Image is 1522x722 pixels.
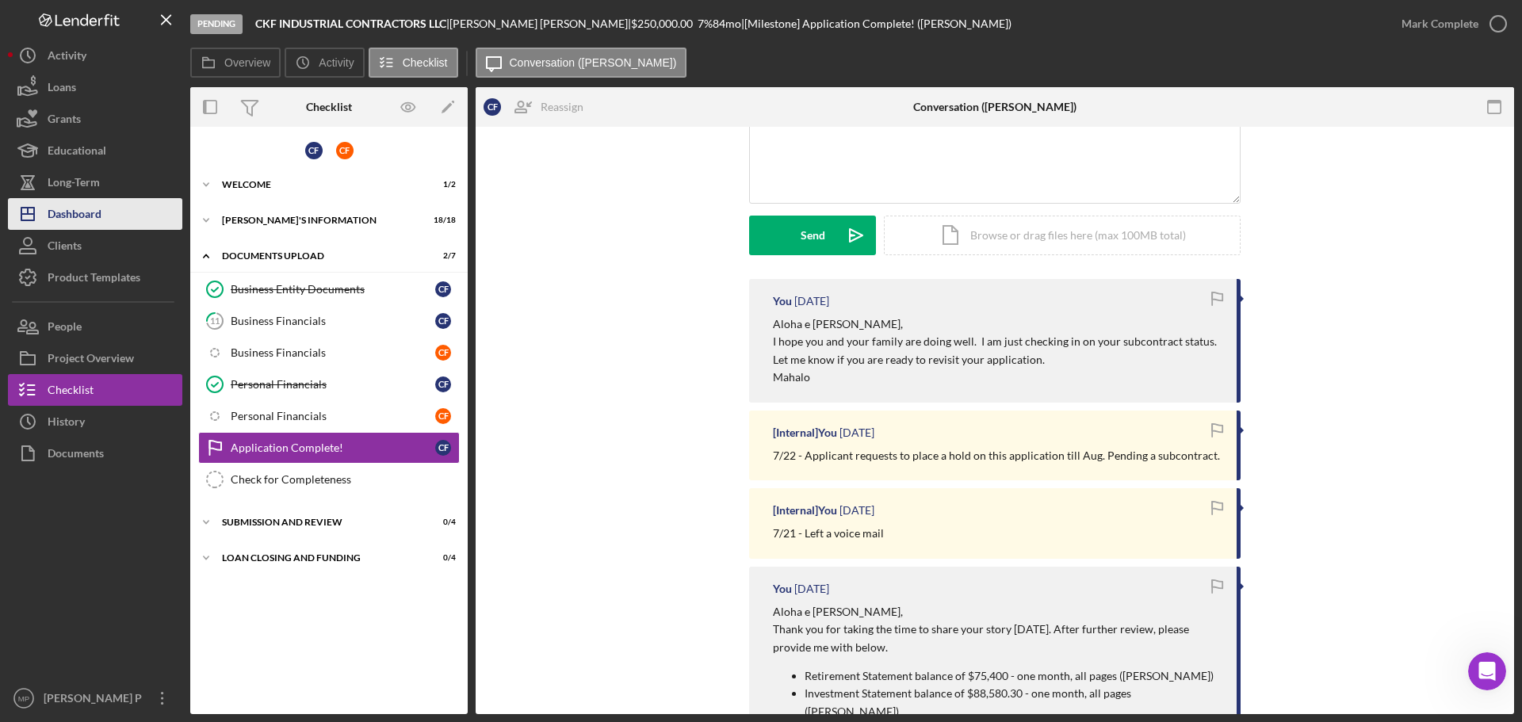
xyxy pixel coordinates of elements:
button: Documents [8,437,182,469]
div: Conversation ([PERSON_NAME]) [913,101,1076,113]
div: [PERSON_NAME] [PERSON_NAME] | [449,17,631,30]
div: C F [435,376,451,392]
a: Personal FinancialsCF [198,400,460,432]
div: Educational [48,135,106,170]
div: 0 / 4 [427,553,456,563]
div: C F [435,345,451,361]
button: Project Overview [8,342,182,374]
a: Business FinancialsCF [198,337,460,369]
div: C F [484,98,501,116]
div: The team will be back [DATE]. [25,363,192,379]
div: Add Product Links to your Website [49,102,304,161]
time: 2025-08-09 02:10 [794,295,829,308]
button: Send [749,216,876,255]
span: More in the Help Center [109,216,259,229]
div: Operator • 51m ago [25,459,123,468]
div: C F [435,281,451,297]
div: | [Milestone] Application Complete! ([PERSON_NAME]) [741,17,1011,30]
div: You [773,583,792,595]
div: [PERSON_NAME] P [40,682,143,718]
a: Long-Term [8,166,182,198]
div: Looks like you checked out an article. Did you find the answer you needed? [13,244,260,294]
a: Business Entity DocumentsCF [198,273,460,305]
strong: Update Permissions Settings [65,74,246,87]
div: [Internal] You [773,426,837,439]
button: Product Templates [8,262,182,293]
button: MP[PERSON_NAME] P [8,682,182,714]
text: MP [18,694,29,703]
textarea: Message… [13,486,304,513]
p: Back [DATE] [112,20,175,36]
p: Aloha e [PERSON_NAME], [773,315,1221,333]
a: Loans [8,71,182,103]
div: SUBMISSION AND REVIEW [222,518,416,527]
div: Application Complete! [231,441,435,454]
a: [PERSON_NAME][EMAIL_ADDRESS][DOMAIN_NAME] [25,416,224,445]
button: Emoji picker [25,519,37,532]
button: Grants [8,103,182,135]
button: Clients [8,230,182,262]
div: Personal Financials [231,378,435,391]
p: Retirement Statement balance of $75,400 - one month, all pages ([PERSON_NAME]) [805,667,1221,685]
button: Checklist [8,374,182,406]
button: People [8,311,182,342]
div: WELCOME [222,180,416,189]
tspan: 11 [210,315,220,326]
div: Business Financials [231,346,435,359]
div: C F [435,440,451,456]
label: Activity [319,56,354,69]
div: Grants [48,103,81,139]
a: Check for Completeness [198,464,460,495]
div: C F [435,313,451,329]
button: Dashboard [8,198,182,230]
label: Conversation ([PERSON_NAME]) [510,56,677,69]
div: 2 / 7 [427,251,456,261]
div: Pending [190,14,243,34]
time: 2025-07-18 01:32 [794,583,829,595]
time: 2025-07-21 23:20 [839,504,874,517]
p: 7/22 - Applicant requests to place a hold on this application till Aug. Pending a subcontract. [773,447,1220,464]
b: CKF INDUSTRIAL CONTRACTORS LLC [255,17,446,30]
div: Reassign [541,91,583,123]
a: Educational [8,135,182,166]
div: Checklist [306,101,352,113]
div: C F [435,408,451,424]
button: CFReassign [476,91,599,123]
iframe: Intercom live chat [1468,652,1506,690]
div: Long-Term [48,166,100,202]
div: 7 % [698,17,713,30]
div: People [48,311,82,346]
p: Mahalo [773,369,1221,386]
div: The team will be back [DATE]. [13,353,205,388]
img: Profile image for Christina [45,9,71,34]
button: Activity [8,40,182,71]
div: No [277,316,292,332]
div: You [773,295,792,308]
div: | [255,17,449,30]
div: You will be notified here and by email ([PERSON_NAME][EMAIL_ADDRESS][DOMAIN_NAME])Operator • 51m ago [13,390,260,456]
div: History [48,406,85,441]
a: 11Business FinancialsCF [198,305,460,337]
div: $250,000.00 [631,17,698,30]
button: Activity [285,48,364,78]
button: Upload attachment [75,519,88,532]
p: Investment Statement balance of $88,580.30 - one month, all pages ([PERSON_NAME]) [805,685,1221,720]
div: Loans [48,71,76,107]
button: Gif picker [50,519,63,532]
div: Send [801,216,825,255]
div: [Internal] You [773,504,837,517]
p: Aloha e [PERSON_NAME], [773,603,1221,621]
img: Profile image for Allison [67,9,93,34]
button: Checklist [369,48,458,78]
button: History [8,406,182,437]
div: You will be notified here and by email ( ) [25,399,247,446]
div: Mark Complete [1402,8,1478,40]
button: Overview [190,48,281,78]
div: Operator says… [13,353,304,390]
